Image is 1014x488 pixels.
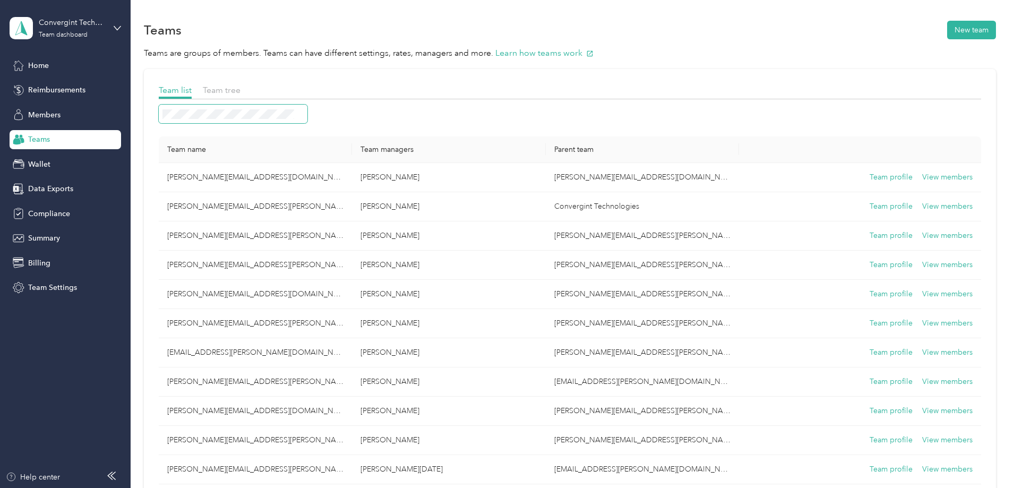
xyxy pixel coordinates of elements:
[159,85,192,95] span: Team list
[870,464,913,475] button: Team profile
[39,32,88,38] div: Team dashboard
[922,405,973,417] button: View members
[360,201,537,212] p: [PERSON_NAME]
[870,347,913,358] button: Team profile
[546,367,739,397] td: winter.barry@convergint.com
[922,288,973,300] button: View members
[28,282,77,293] span: Team Settings
[360,259,537,271] p: [PERSON_NAME]
[360,318,537,329] p: [PERSON_NAME]
[922,201,973,212] button: View members
[360,172,537,183] p: [PERSON_NAME]
[159,280,352,309] td: graham.valentine@convergint.com
[159,309,352,338] td: charles.delgado@convergint.com
[495,47,594,60] button: Learn how teams work
[922,318,973,329] button: View members
[28,183,73,194] span: Data Exports
[546,397,739,426] td: scott.bartmess@convergint.com
[546,221,739,251] td: simon.davis@convergint.com
[546,163,739,192] td: kevin.prior@convergint.com
[870,172,913,183] button: Team profile
[159,221,352,251] td: kate.waldron@convergint.com
[870,201,913,212] button: Team profile
[922,259,973,271] button: View members
[28,84,85,96] span: Reimbursements
[360,230,537,242] p: [PERSON_NAME]
[870,434,913,446] button: Team profile
[870,405,913,417] button: Team profile
[159,338,352,367] td: hari.gunturu@convergint.com
[870,288,913,300] button: Team profile
[870,318,913,329] button: Team profile
[870,376,913,388] button: Team profile
[546,280,739,309] td: jim.maymon@convergint.com
[360,464,537,475] p: [PERSON_NAME][DATE]
[28,258,50,269] span: Billing
[352,136,545,163] th: Team managers
[159,397,352,426] td: brandon.ballschmiede@convergint.com
[922,434,973,446] button: View members
[546,192,739,221] td: Convergint Technologies
[28,60,49,71] span: Home
[28,159,50,170] span: Wallet
[870,230,913,242] button: Team profile
[159,251,352,280] td: david.ganzel@convergint.com
[6,472,60,483] button: Help center
[159,426,352,455] td: scott.bartmess@convergint.com
[159,455,352,484] td: allen.noel@convergint.com
[546,136,739,163] th: Parent team
[39,17,105,28] div: Convergint Technologies
[28,233,60,244] span: Summary
[360,376,537,388] p: [PERSON_NAME]
[159,136,352,163] th: Team name
[144,24,182,36] h1: Teams
[159,367,352,397] td: charles.kilpatrick@convergint.com
[28,109,61,121] span: Members
[947,21,996,39] button: New team
[546,251,739,280] td: mark.anderson@convergint.com
[922,347,973,358] button: View members
[922,172,973,183] button: View members
[955,429,1014,488] iframe: Everlance-gr Chat Button Frame
[922,376,973,388] button: View members
[144,47,996,60] p: Teams are groups of members. Teams can have different settings, rates, managers and more.
[922,464,973,475] button: View members
[28,134,50,145] span: Teams
[360,347,537,358] p: [PERSON_NAME]
[546,309,739,338] td: chris.wise@convergint.com
[360,288,537,300] p: [PERSON_NAME]
[870,259,913,271] button: Team profile
[203,85,240,95] span: Team tree
[546,426,739,455] td: alex.wallis@convergint.com
[922,230,973,242] button: View members
[360,434,537,446] p: [PERSON_NAME]
[360,405,537,417] p: [PERSON_NAME]
[159,163,352,192] td: chris.sells@convergint.com
[546,455,739,484] td: winter.barry@convergint.com
[546,338,739,367] td: elijah.stewart@convergint.com
[28,208,70,219] span: Compliance
[159,192,352,221] td: joe.nagel@convergint.com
